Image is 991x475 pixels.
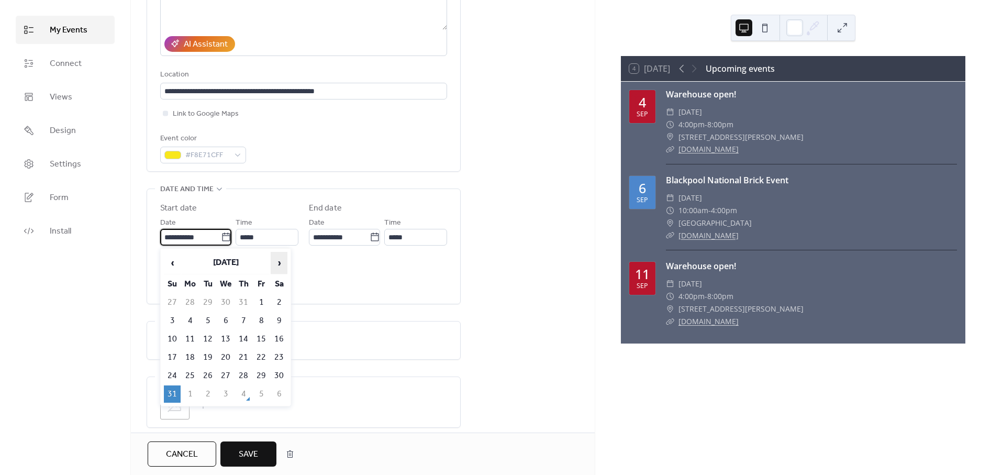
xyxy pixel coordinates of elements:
div: ​ [666,229,674,242]
span: Link to Google Maps [173,108,239,120]
span: My Events [50,24,87,37]
div: AI Assistant [184,38,228,51]
span: [STREET_ADDRESS][PERSON_NAME] [678,303,804,315]
button: Cancel [148,441,216,467]
td: 26 [199,367,216,384]
td: 2 [271,294,287,311]
span: Design [50,125,76,137]
span: Time [384,217,401,229]
a: [DOMAIN_NAME] [678,316,739,326]
td: 17 [164,349,181,366]
td: 22 [253,349,270,366]
td: 9 [271,312,287,329]
span: 4:00pm [678,118,705,131]
td: 11 [182,330,198,348]
div: ​ [666,204,674,217]
td: 27 [164,294,181,311]
a: Install [16,217,115,245]
td: 5 [253,385,270,403]
td: 3 [164,312,181,329]
span: [DATE] [678,192,702,204]
td: 31 [164,385,181,403]
span: Views [50,91,72,104]
td: 19 [199,349,216,366]
td: 23 [271,349,287,366]
span: [STREET_ADDRESS][PERSON_NAME] [678,131,804,143]
td: 2 [199,385,216,403]
span: - [705,290,707,303]
div: ​ [666,118,674,131]
th: Fr [253,275,270,293]
a: Design [16,116,115,145]
td: 29 [199,294,216,311]
td: 5 [199,312,216,329]
span: Date and time [160,183,214,196]
span: - [708,204,711,217]
span: Install [50,225,71,238]
td: 30 [217,294,234,311]
td: 29 [253,367,270,384]
button: AI Assistant [164,36,235,52]
td: 10 [164,330,181,348]
td: 3 [217,385,234,403]
th: Th [235,275,252,293]
td: 4 [235,385,252,403]
div: ​ [666,290,674,303]
td: 6 [217,312,234,329]
span: 8:00pm [707,290,733,303]
td: 20 [217,349,234,366]
td: 1 [253,294,270,311]
div: Sep [637,283,648,290]
div: ​ [666,131,674,143]
a: Warehouse open! [666,89,736,100]
span: Time [236,217,252,229]
a: [DOMAIN_NAME] [678,230,739,240]
th: Tu [199,275,216,293]
div: ​ [666,303,674,315]
div: Sep [637,111,648,118]
span: › [271,252,287,273]
div: Location [160,69,445,81]
td: 30 [271,367,287,384]
th: [DATE] [182,252,270,274]
span: [DATE] [678,278,702,290]
td: 4 [182,312,198,329]
div: ​ [666,106,674,118]
th: Sa [271,275,287,293]
span: #F8E71CFF [185,149,229,162]
th: Su [164,275,181,293]
td: 21 [235,349,252,366]
div: ​ [666,217,674,229]
div: Event color [160,132,244,145]
td: 25 [182,367,198,384]
div: Sep [637,197,648,204]
button: Save [220,441,276,467]
span: ‹ [164,252,180,273]
span: 4:00pm [711,204,737,217]
span: 8:00pm [707,118,733,131]
td: 13 [217,330,234,348]
span: Cancel [166,448,198,461]
div: End date [309,202,342,215]
span: Settings [50,158,81,171]
a: [DOMAIN_NAME] [678,144,739,154]
div: 6 [639,182,646,195]
span: 4:00pm [678,290,705,303]
a: Form [16,183,115,212]
td: 1 [182,385,198,403]
span: Date [160,217,176,229]
span: [DATE] [678,106,702,118]
a: Blackpool National Brick Event [666,174,788,186]
td: 15 [253,330,270,348]
td: 7 [235,312,252,329]
td: 16 [271,330,287,348]
span: [GEOGRAPHIC_DATA] [678,217,752,229]
td: 24 [164,367,181,384]
td: 18 [182,349,198,366]
div: ​ [666,192,674,204]
td: 27 [217,367,234,384]
a: Views [16,83,115,111]
div: ​ [666,143,674,156]
div: ​ [666,315,674,328]
td: 28 [235,367,252,384]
